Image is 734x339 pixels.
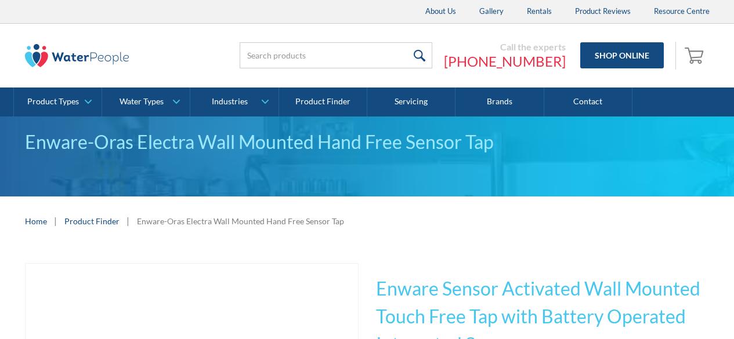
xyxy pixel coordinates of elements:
[190,88,278,116] a: Industries
[279,88,367,116] a: Product Finder
[367,88,455,116] a: Servicing
[444,53,566,70] a: [PHONE_NUMBER]
[240,42,432,68] input: Search products
[544,88,632,116] a: Contact
[120,97,164,107] div: Water Types
[25,128,710,156] div: Enware-Oras Electra Wall Mounted Hand Free Sensor Tap
[102,88,190,116] a: Water Types
[125,214,131,228] div: |
[444,41,566,53] div: Call the experts
[212,97,248,107] div: Industries
[137,215,344,227] div: Enware-Oras Electra Wall Mounted Hand Free Sensor Tap
[25,215,47,227] a: Home
[27,97,79,107] div: Product Types
[64,215,120,227] a: Product Finder
[455,88,544,116] a: Brands
[685,46,707,64] img: shopping cart
[25,44,129,67] img: The Water People
[53,214,59,228] div: |
[14,88,102,116] a: Product Types
[682,42,710,70] a: Open empty cart
[580,42,664,68] a: Shop Online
